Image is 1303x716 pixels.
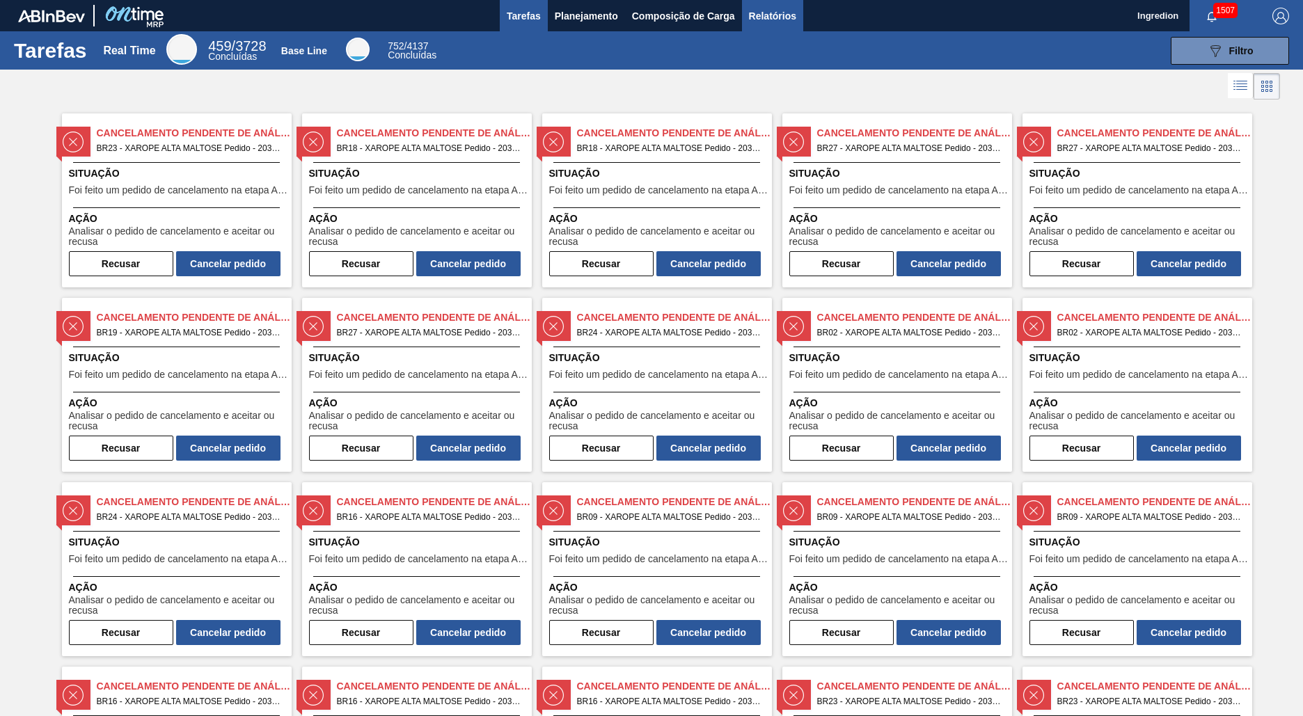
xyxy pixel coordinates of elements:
span: BR09 - XAROPE ALTA MALTOSE Pedido - 2036598 [817,509,1001,525]
span: Analisar o pedido de cancelamento e aceitar ou recusa [549,595,768,616]
span: Foi feito um pedido de cancelamento na etapa Aguardando Faturamento [309,369,528,380]
span: Situação [549,351,768,365]
span: 459 [208,38,231,54]
span: Cancelamento Pendente de Análise [1057,126,1252,141]
span: Ação [309,396,528,411]
button: Recusar [309,251,413,276]
span: Foi feito um pedido de cancelamento na etapa Aguardando Faturamento [1029,554,1249,564]
span: Foi feito um pedido de cancelamento na etapa Aguardando Faturamento [69,185,288,196]
span: Analisar o pedido de cancelamento e aceitar ou recusa [789,595,1009,616]
span: Foi feito um pedido de cancelamento na etapa Aguardando Faturamento [309,554,528,564]
img: status [783,685,804,706]
span: BR16 - XAROPE ALTA MALTOSE Pedido - 2036618 [97,694,281,709]
span: Analisar o pedido de cancelamento e aceitar ou recusa [309,595,528,616]
span: Ação [789,212,1009,226]
span: BR16 - XAROPE ALTA MALTOSE Pedido - 2036619 [337,694,521,709]
span: BR02 - XAROPE ALTA MALTOSE Pedido - 2036556 [817,325,1001,340]
span: Cancelamento Pendente de Análise [577,126,772,141]
span: BR27 - XAROPE ALTA MALTOSE Pedido - 2036646 [337,325,521,340]
span: Ação [309,212,528,226]
button: Cancelar pedido [1137,436,1241,461]
span: Foi feito um pedido de cancelamento na etapa Aguardando Faturamento [309,185,528,196]
img: status [63,132,84,152]
div: Visão em Cards [1254,73,1280,100]
button: Cancelar pedido [416,436,521,461]
button: Cancelar pedido [897,620,1001,645]
div: Completar tarefa: 30206301 [1029,248,1241,276]
div: Real Time [208,40,266,61]
img: status [1023,132,1044,152]
span: Analisar o pedido de cancelamento e aceitar ou recusa [69,411,288,432]
div: Completar tarefa: 30206327 [1029,617,1241,645]
img: status [1023,500,1044,521]
span: Analisar o pedido de cancelamento e aceitar ou recusa [1029,595,1249,616]
span: BR16 - XAROPE ALTA MALTOSE Pedido - 2036621 [577,694,761,709]
span: Situação [69,166,288,181]
img: status [303,316,324,337]
span: 1507 [1213,3,1238,18]
span: Foi feito um pedido de cancelamento na etapa Aguardando Faturamento [789,554,1009,564]
div: Completar tarefa: 30206302 [69,433,281,461]
span: Relatórios [749,8,796,24]
span: Cancelamento Pendente de Análise [97,310,292,325]
span: Analisar o pedido de cancelamento e aceitar ou recusa [69,595,288,616]
img: status [783,500,804,521]
div: Real Time [166,34,197,65]
span: Cancelamento Pendente de Análise [817,126,1012,141]
span: Concluídas [388,49,436,61]
span: Ação [1029,396,1249,411]
span: Ação [789,580,1009,595]
span: Cancelamento Pendente de Análise [1057,310,1252,325]
img: status [543,685,564,706]
span: Foi feito um pedido de cancelamento na etapa Aguardando Faturamento [549,185,768,196]
button: Cancelar pedido [897,436,1001,461]
span: Situação [789,351,1009,365]
button: Cancelar pedido [416,620,521,645]
img: status [783,316,804,337]
div: Base Line [346,38,370,61]
span: Situação [69,535,288,550]
div: Completar tarefa: 30206298 [309,248,521,276]
div: Real Time [103,45,155,57]
h1: Tarefas [14,42,87,58]
span: Situação [549,166,768,181]
img: status [63,500,84,521]
span: Analisar o pedido de cancelamento e aceitar ou recusa [789,411,1009,432]
button: Filtro [1171,37,1289,65]
span: BR18 - XAROPE ALTA MALTOSE Pedido - 2036568 [337,141,521,156]
span: Cancelamento Pendente de Análise [337,310,532,325]
button: Recusar [1029,251,1134,276]
img: status [303,685,324,706]
span: Situação [1029,351,1249,365]
div: Completar tarefa: 30206320 [69,617,281,645]
span: Cancelamento Pendente de Análise [1057,495,1252,509]
span: Cancelamento Pendente de Análise [1057,679,1252,694]
span: Cancelamento Pendente de Análise [817,495,1012,509]
span: Cancelamento Pendente de Análise [337,495,532,509]
span: Ação [549,212,768,226]
span: Foi feito um pedido de cancelamento na etapa Aguardando Faturamento [69,369,288,380]
span: Analisar o pedido de cancelamento e aceitar ou recusa [549,226,768,248]
div: Completar tarefa: 30206326 [789,617,1001,645]
span: Tarefas [507,8,541,24]
div: Completar tarefa: 30206324 [309,617,521,645]
span: Ação [1029,212,1249,226]
span: Composição de Carga [632,8,735,24]
button: Recusar [69,620,173,645]
span: BR27 - XAROPE ALTA MALTOSE Pedido - 2036645 [817,141,1001,156]
span: Cancelamento Pendente de Análise [817,310,1012,325]
span: Analisar o pedido de cancelamento e aceitar ou recusa [549,411,768,432]
img: status [543,316,564,337]
button: Recusar [69,251,173,276]
div: Base Line [281,45,327,56]
span: Cancelamento Pendente de Análise [337,679,532,694]
span: Situação [789,535,1009,550]
span: Situação [1029,166,1249,181]
span: Cancelamento Pendente de Análise [337,126,532,141]
span: BR23 - XAROPE ALTA MALTOSE Pedido - 2036634 [817,694,1001,709]
span: Situação [549,535,768,550]
img: status [63,685,84,706]
button: Recusar [69,436,173,461]
span: BR02 - XAROPE ALTA MALTOSE Pedido - 2036557 [1057,325,1241,340]
div: Completar tarefa: 30206299 [549,248,761,276]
